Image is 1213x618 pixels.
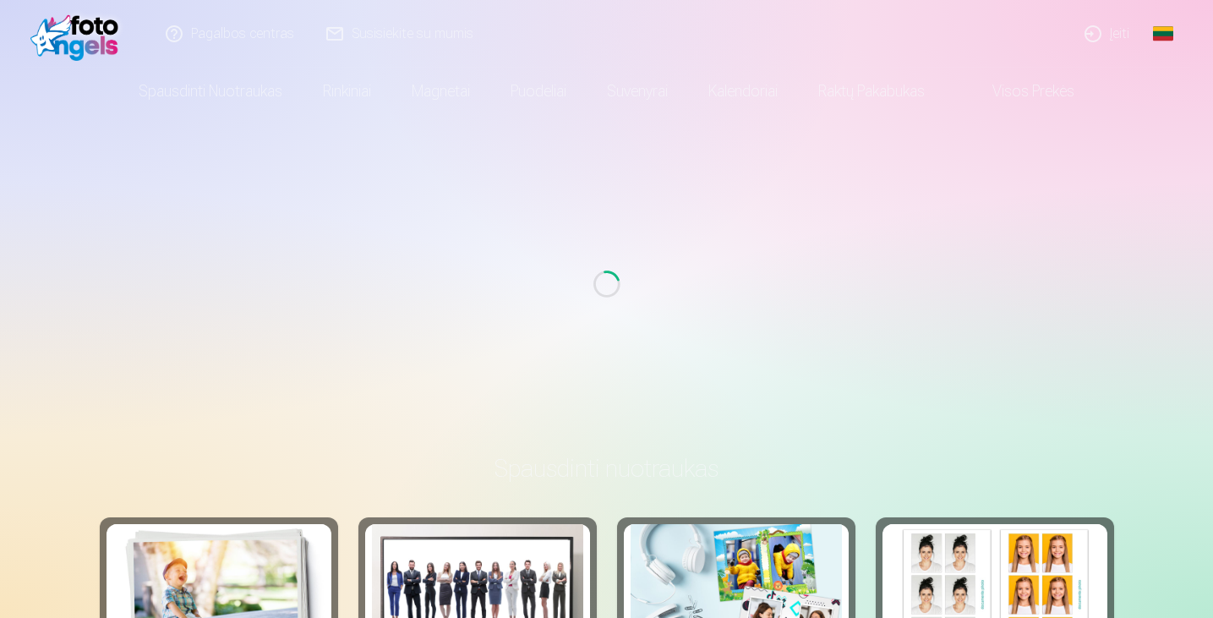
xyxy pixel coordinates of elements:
a: Kalendoriai [688,68,798,115]
a: Suvenyrai [587,68,688,115]
a: Visos prekės [945,68,1095,115]
a: Spausdinti nuotraukas [118,68,303,115]
a: Raktų pakabukas [798,68,945,115]
h3: Spausdinti nuotraukas [113,453,1101,484]
a: Magnetai [391,68,490,115]
a: Rinkiniai [303,68,391,115]
img: /fa2 [30,7,128,61]
a: Puodeliai [490,68,587,115]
